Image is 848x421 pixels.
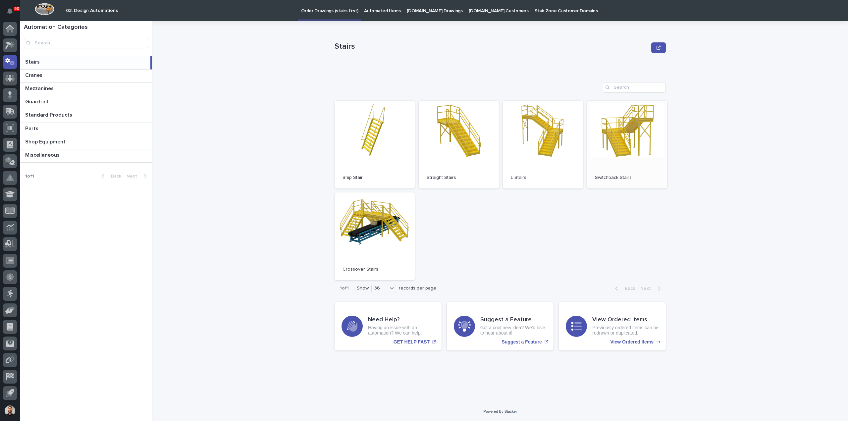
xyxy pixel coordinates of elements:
a: Straight Stairs [419,101,499,188]
div: 36 [372,285,388,292]
img: Workspace Logo [35,3,54,15]
input: Search [603,82,666,93]
p: Cranes [25,71,44,79]
a: Standard ProductsStandard Products [20,109,152,123]
a: Crossover Stairs [335,192,415,280]
p: GET HELP FAST [394,339,430,345]
p: 1 of 1 [335,280,354,296]
p: L Stairs [511,175,575,181]
button: users-avatar [3,404,17,418]
a: MezzaninesMezzanines [20,83,152,96]
a: StairsStairs [20,56,152,70]
a: Powered By Stacker [483,409,517,413]
a: MiscellaneousMiscellaneous [20,149,152,163]
p: 1 of 1 [20,168,39,184]
a: Switchback Stairs [587,101,667,188]
p: Switchback Stairs [595,175,659,181]
p: Guardrail [25,97,49,105]
button: Notifications [3,4,17,18]
p: Mezzanines [25,84,55,92]
p: Stairs [335,42,649,51]
a: GuardrailGuardrail [20,96,152,109]
p: Standard Products [25,111,74,118]
button: Back [610,286,638,291]
h3: View Ordered Items [592,316,659,324]
p: 93 [15,6,19,11]
p: Having an issue with an automation? We can help! [368,325,435,336]
p: records per page [399,286,436,291]
p: Ship Stair [343,175,407,181]
a: GET HELP FAST [335,302,442,350]
button: Next [124,173,152,179]
input: Search [24,38,148,48]
p: Suggest a Feature [502,339,542,345]
p: Stairs [25,58,41,65]
a: Ship Stair [335,101,415,188]
p: View Ordered Items [610,339,654,345]
p: Crossover Stairs [343,267,407,272]
a: L Stairs [503,101,583,188]
a: CranesCranes [20,70,152,83]
div: Notifications93 [8,8,17,19]
p: Miscellaneous [25,151,61,158]
button: Next [638,286,666,291]
p: Parts [25,124,40,132]
h3: Need Help? [368,316,435,324]
span: Next [640,286,655,291]
p: Shop Equipment [25,137,67,145]
a: View Ordered Items [559,302,666,350]
a: PartsParts [20,123,152,136]
p: Previously ordered items can be redrawn or duplicated. [592,325,659,336]
button: Back [96,173,124,179]
p: Got a cool new idea? We'd love to hear about it! [480,325,547,336]
span: Next [127,174,141,179]
a: Shop EquipmentShop Equipment [20,136,152,149]
a: Suggest a Feature [447,302,554,350]
h3: Suggest a Feature [480,316,547,324]
p: Show [357,286,369,291]
h2: 03. Design Automations [66,8,118,14]
p: Straight Stairs [427,175,491,181]
span: Back [107,174,121,179]
h1: Automation Categories [24,24,148,31]
span: Back [621,286,635,291]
